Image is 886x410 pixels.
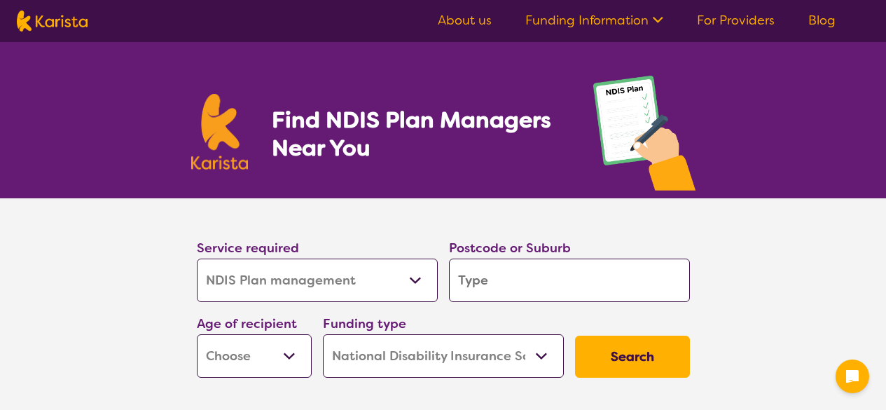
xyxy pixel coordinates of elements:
[697,12,775,29] a: For Providers
[575,336,690,378] button: Search
[808,12,836,29] a: Blog
[17,11,88,32] img: Karista logo
[525,12,663,29] a: Funding Information
[197,240,299,257] label: Service required
[438,12,492,29] a: About us
[593,76,695,198] img: plan-management
[197,315,297,332] label: Age of recipient
[449,240,571,257] label: Postcode or Suburb
[191,94,249,170] img: Karista logo
[449,259,690,302] input: Type
[323,315,406,332] label: Funding type
[272,106,565,162] h1: Find NDIS Plan Managers Near You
